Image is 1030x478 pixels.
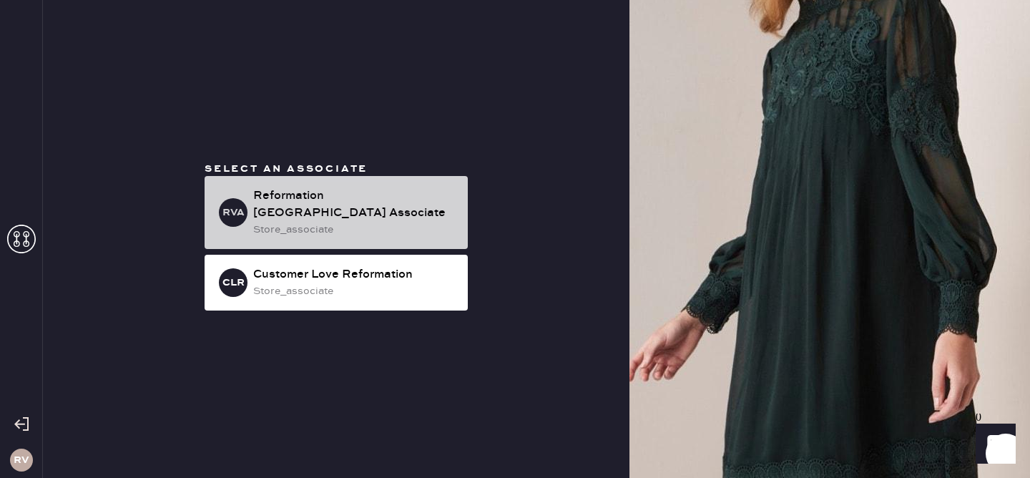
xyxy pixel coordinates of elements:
[253,266,456,283] div: Customer Love Reformation
[205,162,368,175] span: Select an associate
[222,208,245,218] h3: RVA
[14,455,29,465] h3: RV
[253,187,456,222] div: Reformation [GEOGRAPHIC_DATA] Associate
[962,414,1024,475] iframe: Front Chat
[253,222,456,238] div: store_associate
[253,283,456,299] div: store_associate
[222,278,245,288] h3: CLR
